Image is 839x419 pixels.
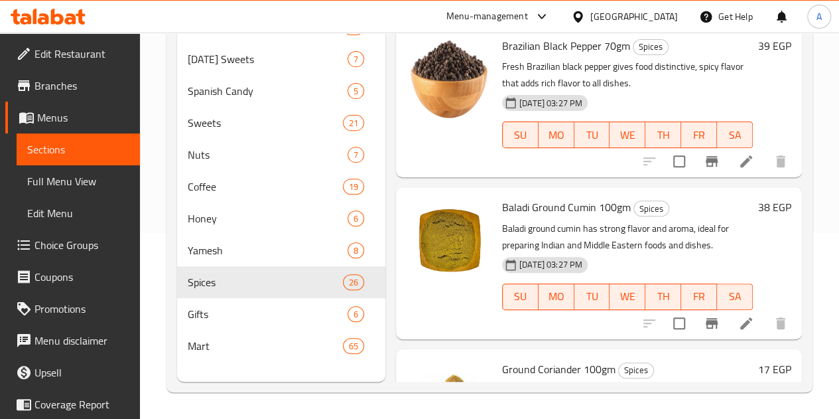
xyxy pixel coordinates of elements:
a: Choice Groups [5,229,140,261]
button: WE [610,122,645,148]
span: Choice Groups [34,237,129,253]
span: TU [580,126,605,145]
div: Spanish Candy5 [177,75,385,107]
a: Edit menu item [738,153,754,169]
div: items [343,338,364,354]
a: Coupons [5,261,140,293]
button: SU [502,284,539,310]
a: Menu disclaimer [5,325,140,357]
span: Ground Coriander 100gm [502,359,615,379]
span: Edit Menu [27,205,129,221]
span: 7 [348,149,363,161]
div: Spices [618,363,654,378]
div: Spices [633,39,669,55]
span: Gifts [188,306,348,322]
span: Upsell [34,365,129,380]
button: TH [645,284,681,310]
span: A [816,9,822,24]
h6: 39 EGP [758,37,791,55]
button: delete [765,145,797,177]
span: Spices [633,39,668,54]
span: Brazilian Black Pepper 70gm [502,36,630,56]
span: Menus [37,110,129,126]
div: [GEOGRAPHIC_DATA] [590,9,678,24]
a: Sections [17,133,140,165]
div: Spices [633,201,669,216]
button: Branch-specific-item [696,145,728,177]
span: Mart [188,338,343,354]
div: items [348,147,364,163]
span: [DATE] 03:27 PM [514,258,588,271]
span: SU [508,126,533,145]
p: Fresh Brazilian black pepper gives food distinctive, spicy flavor that adds rich flavor to all di... [502,58,753,92]
span: Coupons [34,269,129,285]
span: 65 [344,340,363,353]
span: Sweets [188,115,343,131]
a: Menus [5,102,140,133]
span: Sections [27,141,129,157]
button: FR [681,122,717,148]
button: SA [717,122,753,148]
button: MO [539,122,574,148]
span: Menu disclaimer [34,333,129,349]
span: FR [686,126,712,145]
div: Spices26 [177,266,385,298]
div: Nuts7 [177,139,385,171]
div: Menu-management [446,9,528,25]
nav: Menu sections [177,6,385,367]
button: SU [502,122,539,148]
span: 21 [344,117,363,129]
div: Sweets21 [177,107,385,139]
button: FR [681,284,717,310]
div: Yamesh8 [177,234,385,266]
div: Nuts [188,147,348,163]
div: items [343,179,364,195]
button: Branch-specific-item [696,307,728,339]
h6: 17 EGP [758,360,791,378]
span: Honey [188,210,348,226]
p: Baladi ground cumin has strong flavor and aroma, ideal for preparing Indian and Middle Eastern fo... [502,220,753,254]
span: [DATE] Sweets [188,51,348,67]
span: 6 [348,212,363,225]
span: Select to update [665,309,693,337]
div: Coffee19 [177,171,385,203]
button: TH [645,122,681,148]
div: Honey6 [177,203,385,234]
button: SA [717,284,753,310]
span: Select to update [665,147,693,175]
span: 26 [344,276,363,289]
span: Spices [619,363,653,378]
a: Branches [5,70,140,102]
button: TU [574,122,610,148]
div: Mart65 [177,330,385,362]
a: Full Menu View [17,165,140,197]
span: Coffee [188,179,343,195]
span: Spices [188,274,343,290]
div: Mawlid Sweets [188,51,348,67]
span: Yamesh [188,242,348,258]
span: Promotions [34,301,129,317]
span: SU [508,287,533,306]
a: Edit Restaurant [5,38,140,70]
span: Edit Restaurant [34,46,129,62]
a: Promotions [5,293,140,325]
span: SA [722,287,747,306]
span: Spanish Candy [188,83,348,99]
span: WE [615,126,640,145]
button: delete [765,307,797,339]
h6: 38 EGP [758,198,791,216]
span: Spices [634,201,669,216]
span: TU [580,287,605,306]
span: MO [544,287,569,306]
div: [DATE] Sweets7 [177,43,385,75]
span: 7 [348,53,363,66]
span: [DATE] 03:27 PM [514,97,588,110]
a: Edit Menu [17,197,140,229]
span: Baladi Ground Cumin 100gm [502,197,631,217]
div: items [343,274,364,290]
button: MO [539,284,574,310]
button: TU [574,284,610,310]
div: Gifts6 [177,298,385,330]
